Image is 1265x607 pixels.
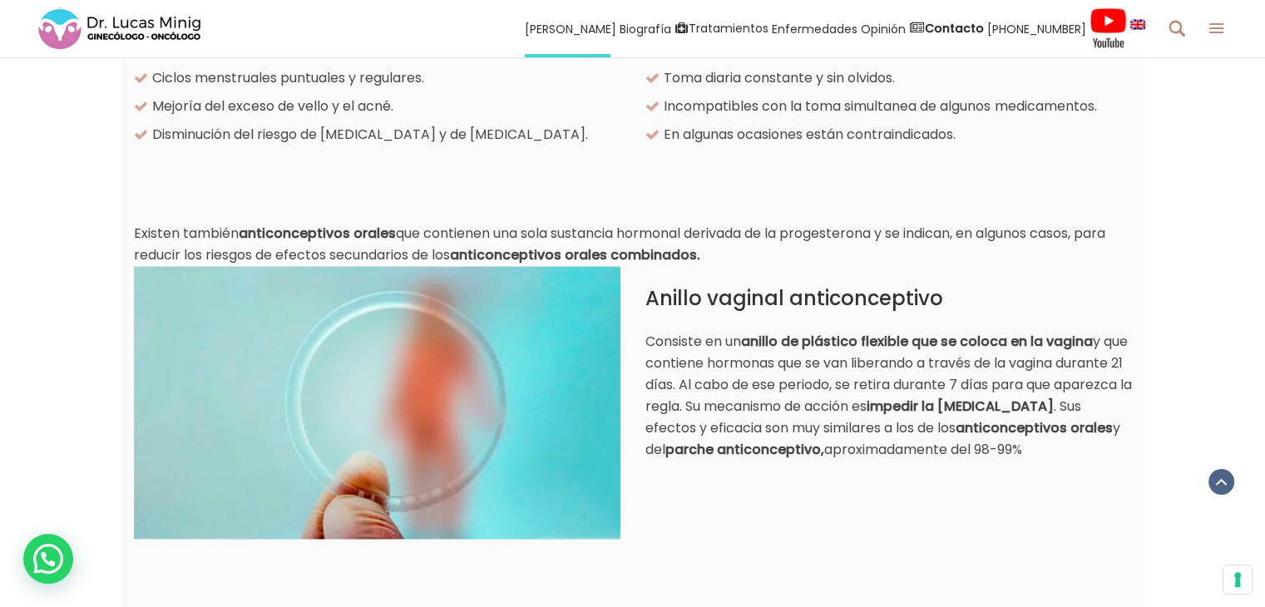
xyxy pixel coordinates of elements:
button: Sus preferencias de consentimiento para tecnologías de seguimiento [1223,565,1252,594]
img: Videos Youtube Ginecología [1090,7,1127,49]
p: Consiste en un y que contiene hormonas que se van liberando a través de la vagina durante 21 días... [645,331,1132,461]
strong: anticonceptivos orales combinados. [450,245,700,264]
p: Mejoría del exceso de vello y el acné. [138,96,620,117]
strong: anticonceptivos orales [956,418,1113,437]
p: En algunas ocasiones están contraindicados. [650,124,1131,146]
p: Disminución del riesgo de [MEDICAL_DATA] y de [MEDICAL_DATA]. [138,124,620,146]
span: [PHONE_NUMBER] [987,19,1086,38]
span: Biografía [620,19,671,38]
p: Toma diaria constante y sin olvidos. [650,67,1131,89]
span: Opinión [861,19,906,38]
strong: impedir la [MEDICAL_DATA] [867,397,1054,416]
p: Ciclos menstruales puntuales y regulares. [138,67,620,89]
p: Incompatibles con la toma simultanea de algunos medicamentos. [650,96,1131,117]
div: WhatsApp contact [23,534,73,584]
img: language english [1130,19,1145,29]
span: Enfermedades [772,19,857,38]
strong: Contacto [925,20,984,37]
h3: Anillo vaginal anticonceptivo [645,283,1132,314]
strong: anticonceptivos orales [239,224,396,243]
span: [PERSON_NAME] [525,19,616,38]
span: Tratamientos [689,19,768,38]
strong: anillo de plástico flexible que se coloca en la vagina [741,332,1093,351]
img: Anillo vaginal anticonceptivo [134,266,620,539]
strong: parche anticonceptivo, [665,440,824,459]
p: Existen también que contienen una sola sustancia hormonal derivada de la progesterona y se indica... [134,223,1132,266]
